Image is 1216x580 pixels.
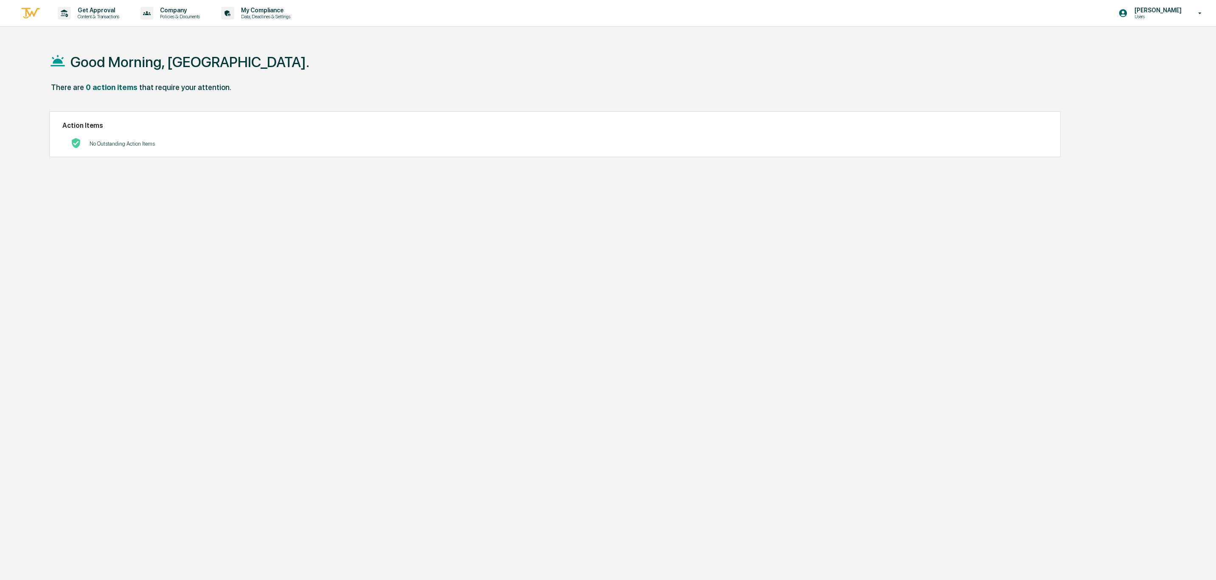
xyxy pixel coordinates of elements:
div: There are [51,83,84,92]
div: 0 action items [86,83,138,92]
p: Policies & Documents [153,14,204,20]
div: that require your attention. [139,83,231,92]
p: Company [153,7,204,14]
p: Users [1128,14,1186,20]
p: Content & Transactions [71,14,124,20]
p: No Outstanding Action Items [90,141,155,147]
img: logo [20,6,41,20]
p: Get Approval [71,7,124,14]
p: My Compliance [234,7,295,14]
p: [PERSON_NAME] [1128,7,1186,14]
img: No Actions logo [71,138,81,148]
p: Data, Deadlines & Settings [234,14,295,20]
h2: Action Items [62,121,1048,130]
h1: Good Morning, [GEOGRAPHIC_DATA]. [70,53,309,70]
